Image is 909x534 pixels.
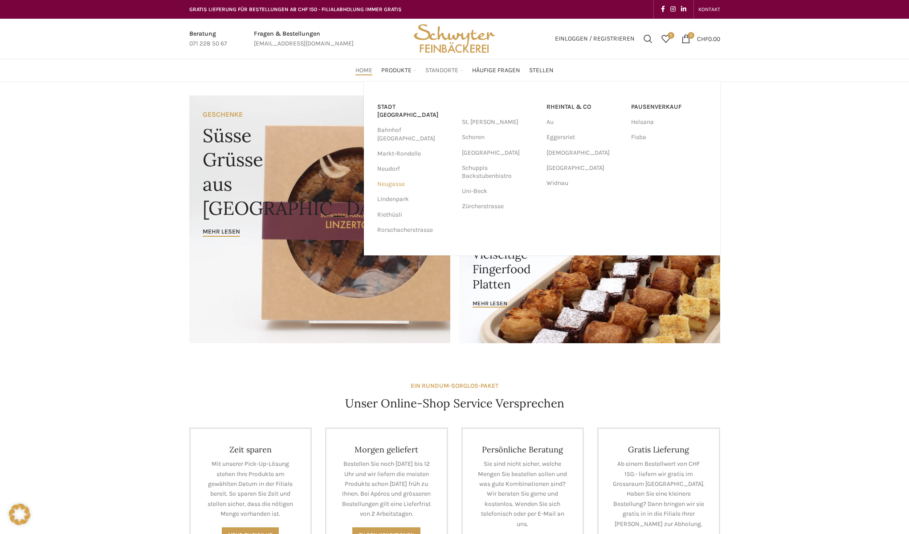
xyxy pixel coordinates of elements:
[340,444,433,455] h4: Morgen geliefert
[411,19,498,59] img: Bäckerei Schwyter
[381,62,416,79] a: Produkte
[377,99,453,123] a: Stadt [GEOGRAPHIC_DATA]
[254,29,354,49] a: Infobox link
[459,219,720,343] a: Banner link
[668,32,674,39] span: 0
[185,62,725,79] div: Main navigation
[425,62,463,79] a: Standorte
[462,160,538,184] a: Schuppis Backstubenbistro
[411,34,498,42] a: Site logo
[546,160,622,176] a: [GEOGRAPHIC_DATA]
[698,6,720,12] span: KONTAKT
[462,115,538,130] a: St. [PERSON_NAME]
[546,115,622,130] a: Au
[189,95,450,343] a: Banner link
[612,459,705,529] p: Ab einem Bestellwert von CHF 150.- liefern wir gratis im Grossraum [GEOGRAPHIC_DATA]. Haben Sie e...
[472,62,520,79] a: Häufige Fragen
[657,30,675,48] a: 0
[698,0,720,18] a: KONTAKT
[546,130,622,145] a: Eggersriet
[668,3,678,16] a: Instagram social link
[546,99,622,115] a: RHEINTAL & CO
[425,66,458,75] span: Standorte
[462,145,538,160] a: [GEOGRAPHIC_DATA]
[631,115,707,130] a: Helsana
[462,184,538,199] a: Uni-Beck
[462,199,538,214] a: Zürcherstrasse
[204,444,298,455] h4: Zeit sparen
[377,161,453,177] a: Neudorf
[677,30,725,48] a: 0 CHF0.00
[377,177,453,192] a: Neugasse
[411,382,498,390] strong: EIN RUNDUM-SORGLOS-PAKET
[377,192,453,207] a: Lindenpark
[631,99,707,115] a: Pausenverkauf
[697,35,708,42] span: CHF
[657,30,675,48] div: Meine Wunschliste
[355,66,372,75] span: Home
[377,146,453,161] a: Markt-Rondelle
[550,30,639,48] a: Einloggen / Registrieren
[345,395,564,411] h4: Unser Online-Shop Service Versprechen
[355,62,372,79] a: Home
[529,62,554,79] a: Stellen
[694,0,725,18] div: Secondary navigation
[377,207,453,222] a: Riethüsli
[377,123,453,146] a: Bahnhof [GEOGRAPHIC_DATA]
[555,36,635,42] span: Einloggen / Registrieren
[546,176,622,191] a: Widnau
[462,130,538,145] a: Schoren
[377,222,453,238] a: Rorschacherstrasse
[678,3,689,16] a: Linkedin social link
[688,32,694,39] span: 0
[204,459,298,519] p: Mit unserer Pick-Up-Lösung stehen Ihre Produkte am gewählten Datum in der Filiale bereit. So spar...
[658,3,668,16] a: Facebook social link
[340,459,433,519] p: Bestellen Sie noch [DATE] bis 12 Uhr und wir liefern die meisten Produkte schon [DATE] früh zu Ih...
[612,444,705,455] h4: Gratis Lieferung
[697,35,720,42] bdi: 0.00
[631,130,707,145] a: Fisba
[381,66,412,75] span: Produkte
[476,444,570,455] h4: Persönliche Beratung
[476,459,570,529] p: Sie sind nicht sicher, welche Mengen Sie bestellen sollen und was gute Kombinationen sind? Wir be...
[472,66,520,75] span: Häufige Fragen
[529,66,554,75] span: Stellen
[546,145,622,160] a: [DEMOGRAPHIC_DATA]
[189,6,402,12] span: GRATIS LIEFERUNG FÜR BESTELLUNGEN AB CHF 150 - FILIALABHOLUNG IMMER GRATIS
[639,30,657,48] a: Suchen
[189,29,227,49] a: Infobox link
